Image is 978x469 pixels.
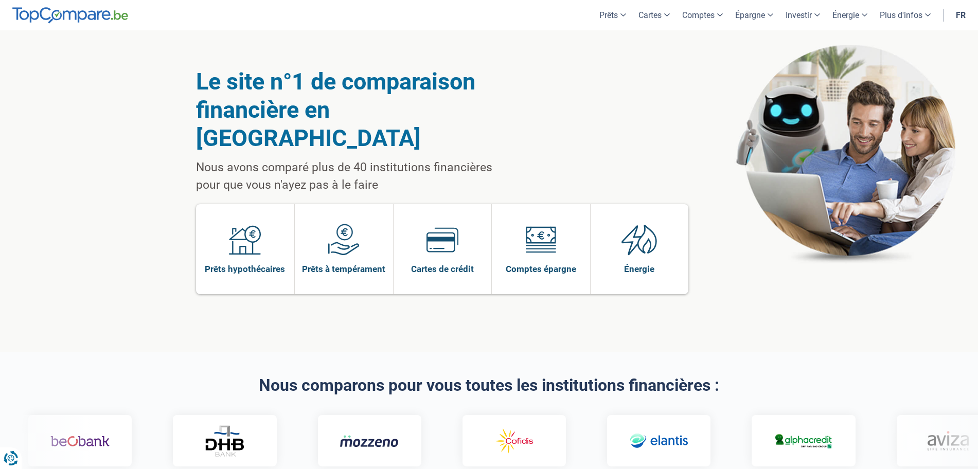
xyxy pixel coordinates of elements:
[196,159,519,194] p: Nous avons comparé plus de 40 institutions financières pour que vous n'ayez pas à le faire
[205,263,285,275] span: Prêts hypothécaires
[591,204,689,294] a: Énergie Énergie
[196,67,519,152] h1: Le site n°1 de comparaison financière en [GEOGRAPHIC_DATA]
[336,435,395,447] img: Mozzeno
[625,426,684,456] img: Elantis
[328,224,360,256] img: Prêts à tempérament
[411,263,474,275] span: Cartes de crédit
[12,7,128,24] img: TopCompare
[196,204,295,294] a: Prêts hypothécaires Prêts hypothécaires
[302,263,385,275] span: Prêts à tempérament
[481,426,540,456] img: Cofidis
[506,263,576,275] span: Comptes épargne
[624,263,654,275] span: Énergie
[621,224,657,256] img: Énergie
[492,204,590,294] a: Comptes épargne Comptes épargne
[200,425,241,457] img: DHB Bank
[196,376,783,394] h2: Nous comparons pour vous toutes les institutions financières :
[770,432,829,450] img: Alphacredit
[394,204,492,294] a: Cartes de crédit Cartes de crédit
[46,426,105,456] img: Beobank
[426,224,458,256] img: Cartes de crédit
[295,204,393,294] a: Prêts à tempérament Prêts à tempérament
[525,224,557,256] img: Comptes épargne
[229,224,261,256] img: Prêts hypothécaires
